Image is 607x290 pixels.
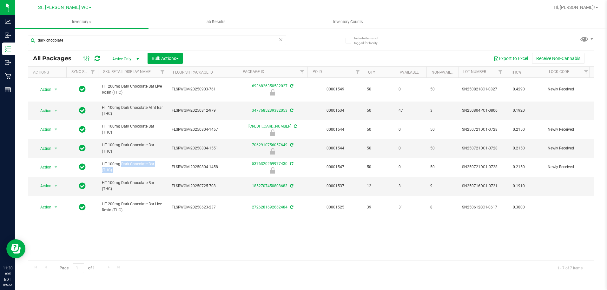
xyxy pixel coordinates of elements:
[52,181,60,190] span: select
[430,86,454,92] span: 50
[367,204,391,210] span: 39
[152,56,179,61] span: Bulk Actions
[5,73,11,79] inline-svg: Retail
[532,53,584,64] button: Receive Non-Cannabis
[157,67,168,77] a: Filter
[554,5,595,10] span: Hi, [PERSON_NAME]!
[281,15,415,29] a: Inventory Counts
[510,181,528,191] span: 0.1910
[52,203,60,212] span: select
[102,105,164,117] span: HT 100mg Dark Chocolate Mint Bar (THC)
[172,108,234,114] span: FLSRWGM-20250812-979
[35,125,52,134] span: Action
[399,127,423,133] span: 0
[313,69,322,74] a: PO ID
[289,205,293,209] span: Sync from Compliance System
[430,108,454,114] span: 3
[172,183,234,189] span: FLSRWGM-20250725-708
[33,55,78,62] span: All Packages
[237,89,308,96] div: Newly Received
[462,127,502,133] span: SN250721DC1-0728
[6,239,25,258] iframe: Resource center
[79,203,86,212] span: In Sync
[38,5,88,10] span: St. [PERSON_NAME] WC
[237,167,308,174] div: Newly Received
[102,201,164,213] span: HT 200mg Dark Chocolate Bar Live Rosin (THC)
[252,161,287,166] a: 5376320259977430
[52,106,60,115] span: select
[248,124,291,129] a: [CREDIT_CARD_NUMBER]
[172,86,234,92] span: FLSRWGM-20250903-761
[5,46,11,52] inline-svg: Inventory
[71,69,96,74] a: Sync Status
[495,67,506,77] a: Filter
[33,70,64,75] div: Actions
[279,36,283,44] span: Clear
[399,86,423,92] span: 0
[252,143,287,147] a: 7062910756057649
[510,162,528,172] span: 0.2150
[35,85,52,94] span: Action
[399,145,423,151] span: 0
[28,36,286,45] input: Search Package ID, Item Name, SKU, Lot or Part Number...
[327,205,344,209] a: 00001525
[148,15,282,29] a: Lab Results
[289,184,293,188] span: Sync from Compliance System
[103,69,151,74] a: Sku Retail Display Name
[52,125,60,134] span: select
[462,145,502,151] span: SN250721DC1-0728
[102,123,164,135] span: HT 100mg Dark Chocolate Bar (THC)
[3,282,12,287] p: 09/22
[252,184,287,188] a: 1852707450808683
[327,87,344,91] a: 00001549
[430,127,454,133] span: 50
[430,183,454,189] span: 9
[297,67,307,77] a: Filter
[510,203,528,212] span: 0.3800
[5,32,11,38] inline-svg: Inbound
[52,85,60,94] span: select
[581,67,591,77] a: Filter
[552,263,588,273] span: 1 - 7 of 7 items
[102,142,164,154] span: HT 100mg Dark Chocolate Bar (THC)
[293,124,297,129] span: Sync from Compliance System
[432,70,460,75] a: Non-Available
[549,69,569,74] a: Lock Code
[548,127,588,133] span: Newly Received
[243,69,264,74] a: Package ID
[462,86,502,92] span: SN250821SC1-0827
[367,108,391,114] span: 50
[196,19,234,25] span: Lab Results
[327,146,344,150] a: 00001544
[5,59,11,66] inline-svg: Outbound
[102,83,164,96] span: HT 200mg Dark Chocolate Bar Live Rosin (THC)
[79,162,86,171] span: In Sync
[252,205,287,209] a: 2726281692662484
[35,106,52,115] span: Action
[172,127,234,133] span: FLSRWGM-20250804-1457
[173,70,213,75] a: Flourish Package ID
[252,84,287,88] a: 6936826350582027
[399,204,423,210] span: 31
[399,183,423,189] span: 3
[73,263,84,273] input: 1
[289,84,293,88] span: Sync from Compliance System
[399,108,423,114] span: 47
[368,70,375,75] a: Qty
[79,106,86,115] span: In Sync
[102,161,164,173] span: HT 100mg Dark Chocolate Bar (THC)
[172,164,234,170] span: FLSRWGM-20250804-1458
[289,108,293,113] span: Sync from Compliance System
[430,204,454,210] span: 8
[510,85,528,94] span: 0.4290
[367,145,391,151] span: 50
[327,165,344,169] a: 00001547
[367,183,391,189] span: 12
[35,144,52,153] span: Action
[88,67,98,77] a: Filter
[79,85,86,94] span: In Sync
[289,143,293,147] span: Sync from Compliance System
[15,19,148,25] span: Inventory
[52,144,60,153] span: select
[462,108,502,114] span: SN250804PC1-0806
